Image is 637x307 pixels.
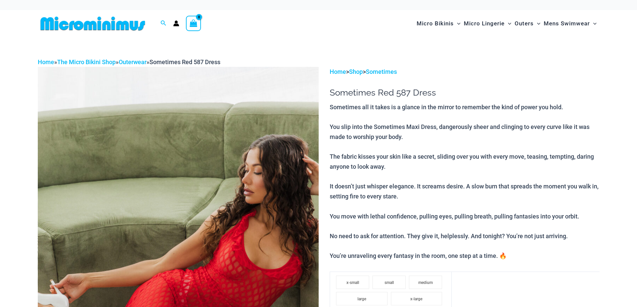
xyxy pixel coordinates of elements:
li: small [373,276,406,289]
li: medium [409,276,442,289]
span: Menu Toggle [590,15,597,32]
a: Home [330,68,346,75]
span: Menu Toggle [505,15,511,32]
a: OutersMenu ToggleMenu Toggle [513,13,542,34]
span: Micro Bikinis [417,15,454,32]
a: The Micro Bikini Shop [57,58,116,65]
h1: Sometimes Red 587 Dress [330,88,599,98]
a: Outerwear [119,58,146,65]
a: Home [38,58,54,65]
span: Menu Toggle [534,15,540,32]
span: Menu Toggle [454,15,460,32]
p: Sometimes all it takes is a glance in the mirror to remember the kind of power you hold. You slip... [330,102,599,261]
a: Sometimes [366,68,397,75]
li: x-large [391,292,442,305]
span: x-small [346,280,359,285]
li: x-small [336,276,369,289]
a: Shop [349,68,363,75]
nav: Site Navigation [414,12,600,35]
a: Micro LingerieMenu ToggleMenu Toggle [462,13,513,34]
span: small [385,280,394,285]
a: View Shopping Cart, empty [186,16,201,31]
span: » » » [38,58,220,65]
span: Micro Lingerie [464,15,505,32]
span: large [357,297,366,301]
li: large [336,292,388,305]
span: Outers [515,15,534,32]
span: Sometimes Red 587 Dress [149,58,220,65]
a: Account icon link [173,20,179,26]
span: medium [418,280,433,285]
p: > > [330,67,599,77]
a: Micro BikinisMenu ToggleMenu Toggle [415,13,462,34]
a: Mens SwimwearMenu ToggleMenu Toggle [542,13,598,34]
a: Search icon link [161,19,167,28]
img: MM SHOP LOGO FLAT [38,16,148,31]
span: Mens Swimwear [544,15,590,32]
span: x-large [410,297,422,301]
